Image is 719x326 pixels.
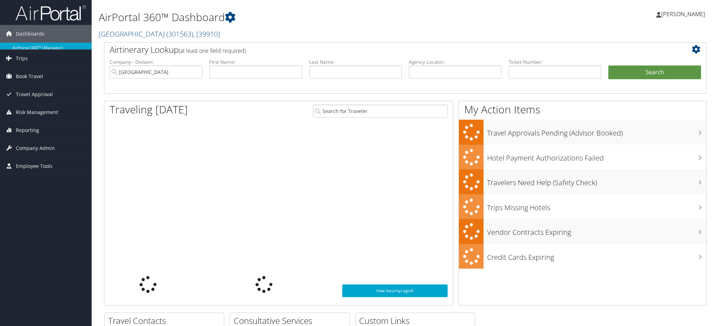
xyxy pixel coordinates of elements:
[16,5,86,21] img: airportal-logo.png
[209,58,302,65] label: First Name:
[313,105,448,118] input: Search for Traveler
[309,58,402,65] label: Last Name:
[16,121,39,139] span: Reporting
[509,58,601,65] label: Ticket Number:
[409,58,502,65] label: Agency Locator:
[99,10,508,25] h1: AirPortal 360™ Dashboard
[487,199,706,213] h3: Trips Missing Hotels
[16,157,53,175] span: Employee Tools
[459,145,706,170] a: Hotel Payment Authorizations Failed
[16,139,55,157] span: Company Admin
[459,219,706,244] a: Vendor Contracts Expiring
[487,249,706,262] h3: Credit Cards Expiring
[661,10,705,18] span: [PERSON_NAME]
[166,29,193,39] span: ( 301563 )
[656,4,712,25] a: [PERSON_NAME]
[193,29,220,39] span: , [ 39910 ]
[459,169,706,194] a: Travelers Need Help (Safety Check)
[110,44,651,56] h2: Airtinerary Lookup
[487,224,706,237] h3: Vendor Contracts Expiring
[16,50,28,67] span: Trips
[110,58,202,65] label: Company - Division:
[459,194,706,219] a: Trips Missing Hotels
[487,125,706,138] h3: Travel Approvals Pending (Advisor Booked)
[16,68,43,85] span: Book Travel
[16,86,53,103] span: Travel Approval
[342,284,448,297] a: View SecurityLogic®
[459,120,706,145] a: Travel Approvals Pending (Advisor Booked)
[179,47,246,55] span: (at least one field required)
[487,174,706,188] h3: Travelers Need Help (Safety Check)
[459,244,706,269] a: Credit Cards Expiring
[99,29,220,39] a: [GEOGRAPHIC_DATA]
[110,102,188,117] h1: Traveling [DATE]
[16,104,58,121] span: Risk Management
[16,25,44,43] span: Dashboards
[487,150,706,163] h3: Hotel Payment Authorizations Failed
[608,65,701,80] button: Search
[459,102,706,117] h1: My Action Items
